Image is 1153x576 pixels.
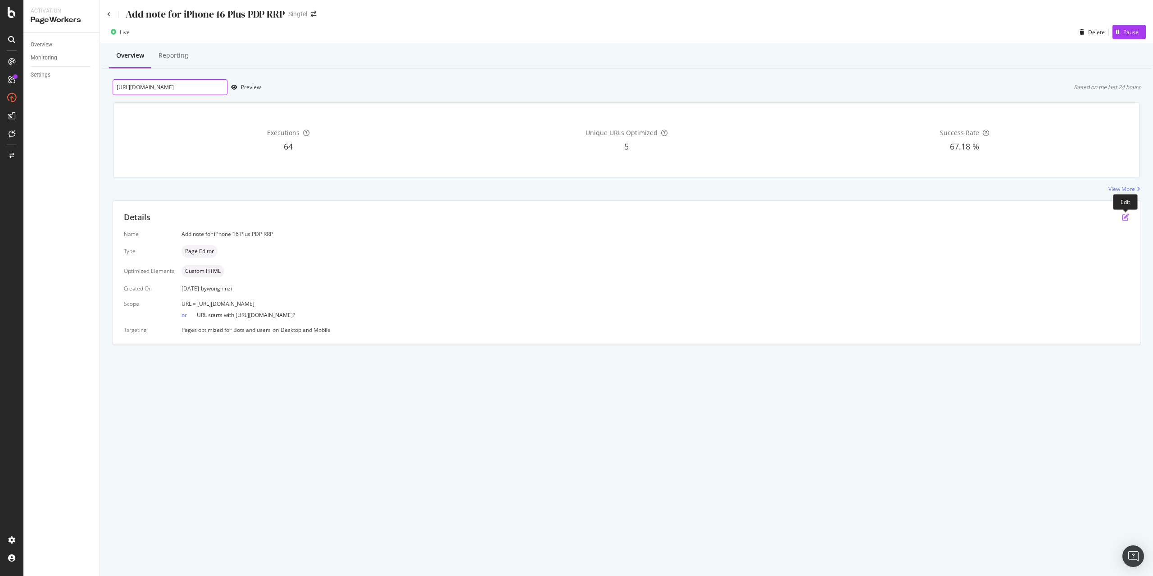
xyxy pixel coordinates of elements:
[124,326,174,334] div: Targeting
[124,212,150,223] div: Details
[31,70,93,80] a: Settings
[182,285,1129,292] div: [DATE]
[124,247,174,255] div: Type
[1122,213,1129,221] div: pen-to-square
[1108,185,1135,193] div: View More
[1123,28,1139,36] div: Pause
[201,285,232,292] div: by wonghinzi
[624,141,629,152] span: 5
[197,311,295,319] span: URL starts with [URL][DOMAIN_NAME]?
[113,79,227,95] input: Preview your optimization on a URL
[950,141,979,152] span: 67.18 %
[182,311,197,319] div: or
[182,265,224,277] div: neutral label
[31,7,92,15] div: Activation
[233,326,271,334] div: Bots and users
[124,300,174,308] div: Scope
[1112,25,1146,39] button: Pause
[1113,194,1138,210] div: Edit
[31,40,93,50] a: Overview
[182,245,218,258] div: neutral label
[1122,545,1144,567] div: Open Intercom Messenger
[185,268,221,274] span: Custom HTML
[159,51,188,60] div: Reporting
[182,230,1129,238] div: Add note for iPhone 16 Plus PDP RRP
[1076,25,1105,39] button: Delete
[1108,185,1140,193] a: View More
[182,326,1129,334] div: Pages optimized for on
[288,9,307,18] div: Singtel
[124,267,174,275] div: Optimized Elements
[1074,83,1140,91] div: Based on the last 24 hours
[31,15,92,25] div: PageWorkers
[116,51,144,60] div: Overview
[241,83,261,91] div: Preview
[311,11,316,17] div: arrow-right-arrow-left
[586,128,658,137] span: Unique URLs Optimized
[120,28,130,36] div: Live
[31,53,57,63] div: Monitoring
[31,70,50,80] div: Settings
[107,12,111,17] a: Click to go back
[227,80,261,95] button: Preview
[126,7,285,21] div: Add note for iPhone 16 Plus PDP RRP
[185,249,214,254] span: Page Editor
[281,326,331,334] div: Desktop and Mobile
[940,128,979,137] span: Success Rate
[124,285,174,292] div: Created On
[1088,28,1105,36] div: Delete
[182,300,254,308] span: URL = [URL][DOMAIN_NAME]
[124,230,174,238] div: Name
[267,128,300,137] span: Executions
[31,53,93,63] a: Monitoring
[284,141,293,152] span: 64
[31,40,52,50] div: Overview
